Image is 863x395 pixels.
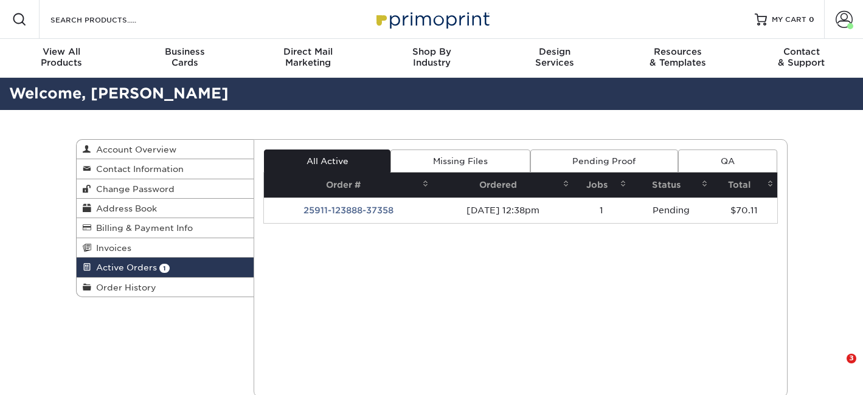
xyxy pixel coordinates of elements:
[740,39,863,78] a: Contact& Support
[77,140,254,159] a: Account Overview
[370,39,493,78] a: Shop ByIndustry
[712,197,777,223] td: $70.11
[847,354,856,363] span: 3
[91,263,157,272] span: Active Orders
[77,218,254,238] a: Billing & Payment Info
[91,243,131,253] span: Invoices
[264,197,432,223] td: 25911-123888-37358
[91,145,176,154] span: Account Overview
[617,46,740,68] div: & Templates
[772,15,806,25] span: MY CART
[809,15,814,24] span: 0
[740,46,863,57] span: Contact
[91,184,175,194] span: Change Password
[630,197,712,223] td: Pending
[246,46,370,68] div: Marketing
[91,164,184,174] span: Contact Information
[432,197,573,223] td: [DATE] 12:38pm
[264,173,432,197] th: Order #
[493,46,617,57] span: Design
[49,12,168,27] input: SEARCH PRODUCTS.....
[432,173,573,197] th: Ordered
[159,264,170,273] span: 1
[390,149,530,173] a: Missing Files
[712,173,777,197] th: Total
[246,39,370,78] a: Direct MailMarketing
[91,283,156,292] span: Order History
[91,223,193,233] span: Billing & Payment Info
[370,46,493,57] span: Shop By
[123,39,247,78] a: BusinessCards
[493,46,617,68] div: Services
[573,197,630,223] td: 1
[264,149,390,173] a: All Active
[617,46,740,57] span: Resources
[77,258,254,277] a: Active Orders 1
[370,46,493,68] div: Industry
[740,46,863,68] div: & Support
[123,46,247,68] div: Cards
[77,238,254,258] a: Invoices
[77,278,254,297] a: Order History
[530,149,678,173] a: Pending Proof
[246,46,370,57] span: Direct Mail
[91,204,157,213] span: Address Book
[77,179,254,199] a: Change Password
[371,6,493,32] img: Primoprint
[617,39,740,78] a: Resources& Templates
[123,46,247,57] span: Business
[77,199,254,218] a: Address Book
[573,173,630,197] th: Jobs
[678,149,777,173] a: QA
[77,159,254,179] a: Contact Information
[493,39,617,78] a: DesignServices
[630,173,712,197] th: Status
[822,354,851,383] iframe: Intercom live chat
